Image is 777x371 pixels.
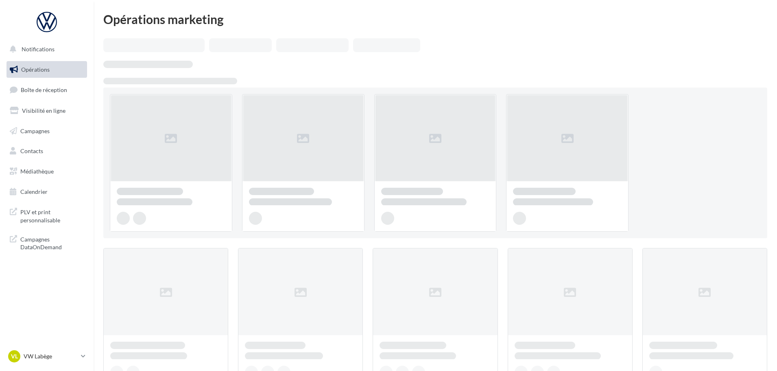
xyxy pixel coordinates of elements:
[5,183,89,200] a: Calendrier
[5,81,89,99] a: Boîte de réception
[20,127,50,134] span: Campagnes
[24,352,78,360] p: VW Labège
[5,102,89,119] a: Visibilité en ligne
[5,143,89,160] a: Contacts
[7,349,87,364] a: VL VW Labège
[5,123,89,140] a: Campagnes
[5,41,85,58] button: Notifications
[11,352,18,360] span: VL
[5,163,89,180] a: Médiathèque
[20,147,43,154] span: Contacts
[20,188,48,195] span: Calendrier
[22,46,55,53] span: Notifications
[5,203,89,227] a: PLV et print personnalisable
[22,107,65,114] span: Visibilité en ligne
[5,231,89,255] a: Campagnes DataOnDemand
[20,234,84,251] span: Campagnes DataOnDemand
[21,86,67,93] span: Boîte de réception
[20,206,84,224] span: PLV et print personnalisable
[20,168,54,175] span: Médiathèque
[5,61,89,78] a: Opérations
[103,13,767,25] div: Opérations marketing
[21,66,50,73] span: Opérations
